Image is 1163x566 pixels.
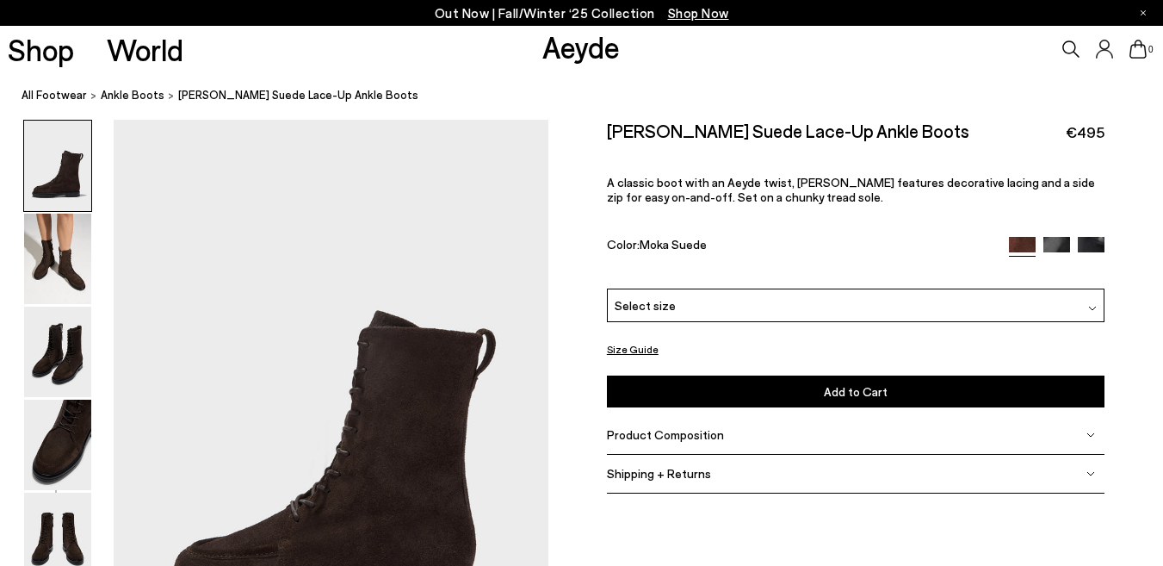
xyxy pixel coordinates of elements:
span: Navigate to /collections/new-in [668,5,729,21]
a: ankle boots [101,86,164,104]
span: Add to Cart [824,384,888,399]
img: Tate Suede Lace-Up Ankle Boots - Image 3 [24,307,91,397]
button: Add to Cart [607,376,1105,407]
span: A classic boot with an Aeyde twist, [PERSON_NAME] features decorative lacing and a side zip for e... [607,175,1095,204]
img: svg%3E [1086,470,1095,478]
span: Product Composition [607,427,724,442]
span: Moka Suede [640,237,707,252]
a: Shop [8,34,74,65]
span: [PERSON_NAME] Suede Lace-Up Ankle Boots [178,86,418,104]
button: Size Guide [607,339,659,360]
p: Out Now | Fall/Winter ‘25 Collection [435,3,729,24]
a: All Footwear [22,86,87,104]
a: Aeyde [542,28,620,65]
img: svg%3E [1086,431,1095,439]
img: svg%3E [1088,304,1097,313]
span: ankle boots [101,88,164,102]
a: World [107,34,183,65]
span: 0 [1147,45,1155,54]
div: Color: [607,237,993,257]
img: Tate Suede Lace-Up Ankle Boots - Image 1 [24,121,91,211]
span: €495 [1066,121,1104,143]
h2: [PERSON_NAME] Suede Lace-Up Ankle Boots [607,120,969,141]
span: Select size [615,296,676,314]
nav: breadcrumb [22,72,1163,120]
span: Shipping + Returns [607,466,711,481]
img: Tate Suede Lace-Up Ankle Boots - Image 2 [24,214,91,304]
img: Tate Suede Lace-Up Ankle Boots - Image 4 [24,400,91,490]
a: 0 [1129,40,1147,59]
